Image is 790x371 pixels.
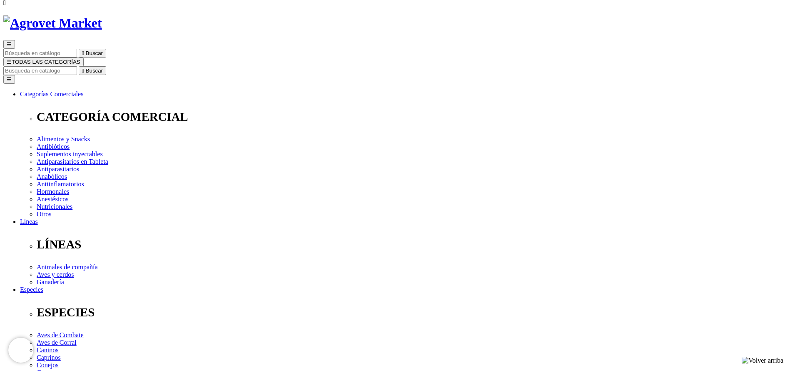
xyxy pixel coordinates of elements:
i:  [82,50,84,56]
button: ☰TODAS LAS CATEGORÍAS [3,58,84,66]
a: Antibióticos [37,143,70,150]
button: ☰ [3,40,15,49]
a: Alimentos y Snacks [37,135,90,143]
span: Buscar [86,50,103,56]
a: Nutricionales [37,203,72,210]
a: Suplementos inyectables [37,150,103,158]
a: Antiinflamatorios [37,180,84,188]
img: Agrovet Market [3,15,102,31]
span: Buscar [86,68,103,74]
a: Caprinos [37,354,61,361]
iframe: Brevo live chat [8,338,33,363]
p: CATEGORÍA COMERCIAL [37,110,787,124]
p: LÍNEAS [37,238,787,251]
a: Antiparasitarios [37,165,79,173]
a: Conejos [37,361,58,368]
button:  Buscar [79,66,106,75]
img: Volver arriba [742,357,783,364]
span: ☰ [7,59,12,65]
span: ☰ [7,41,12,48]
a: Animales de compañía [37,263,98,271]
a: Anestésicos [37,196,68,203]
a: Aves y cerdos [37,271,74,278]
button:  Buscar [79,49,106,58]
a: Anabólicos [37,173,67,180]
a: Hormonales [37,188,69,195]
a: Ganadería [37,278,64,286]
a: Antiparasitarios en Tableta [37,158,108,165]
a: Especies [20,286,43,293]
input: Buscar [3,49,77,58]
p: ESPECIES [37,306,787,319]
a: Aves de Corral [37,339,77,346]
input: Buscar [3,66,77,75]
a: Categorías Comerciales [20,90,83,98]
i:  [82,68,84,74]
a: Otros [37,211,52,218]
a: Líneas [20,218,38,225]
a: Caninos [37,346,58,353]
a: Aves de Combate [37,331,84,338]
button: ☰ [3,75,15,84]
